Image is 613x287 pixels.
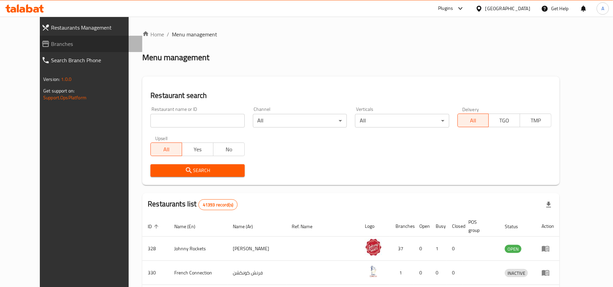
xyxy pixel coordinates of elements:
[156,166,239,175] span: Search
[430,237,447,261] td: 1
[199,202,237,208] span: 41393 record(s)
[430,261,447,285] td: 0
[167,30,169,38] li: /
[447,216,463,237] th: Closed
[216,145,242,154] span: No
[253,114,347,128] div: All
[523,116,549,125] span: TMP
[505,269,528,277] div: INACTIVE
[227,261,287,285] td: فرنش كونكشن
[359,216,390,237] th: Logo
[51,40,137,48] span: Branches
[601,5,604,12] span: A
[43,93,86,102] a: Support.OpsPlatform
[414,216,430,237] th: Open
[61,75,71,84] span: 1.0.0
[505,245,521,253] span: OPEN
[169,261,227,285] td: French Connection
[365,239,382,256] img: Johnny Rockets
[461,116,486,125] span: All
[172,30,217,38] span: Menu management
[182,142,213,156] button: Yes
[447,237,463,261] td: 0
[536,216,560,237] th: Action
[150,142,182,156] button: All
[142,261,169,285] td: 330
[43,75,60,84] span: Version:
[468,218,491,234] span: POS group
[430,216,447,237] th: Busy
[390,216,414,237] th: Branches
[36,36,142,52] a: Branches
[150,114,244,128] input: Search for restaurant name or ID..
[36,19,142,36] a: Restaurants Management
[155,136,168,140] label: Upsell
[150,164,244,177] button: Search
[491,116,517,125] span: TGO
[438,4,453,13] div: Plugins
[51,23,137,32] span: Restaurants Management
[213,142,245,156] button: No
[390,237,414,261] td: 37
[142,237,169,261] td: 328
[541,197,557,213] div: Export file
[142,52,209,63] h2: Menu management
[169,237,227,261] td: Johnny Rockets
[233,222,262,231] span: Name (Ar)
[148,199,238,210] h2: Restaurants list
[227,237,287,261] td: [PERSON_NAME]
[150,90,551,101] h2: Restaurant search
[488,114,520,127] button: TGO
[462,107,479,112] label: Delivery
[457,114,489,127] button: All
[154,145,179,154] span: All
[142,30,560,38] nav: breadcrumb
[542,244,554,253] div: Menu
[174,222,204,231] span: Name (En)
[365,263,382,280] img: French Connection
[36,52,142,68] a: Search Branch Phone
[292,222,322,231] span: Ref. Name
[542,269,554,277] div: Menu
[43,86,75,95] span: Get support on:
[414,261,430,285] td: 0
[390,261,414,285] td: 1
[355,114,449,128] div: All
[198,199,238,210] div: Total records count
[520,114,551,127] button: TMP
[51,56,137,64] span: Search Branch Phone
[505,269,528,277] span: INACTIVE
[148,222,161,231] span: ID
[142,30,164,38] a: Home
[447,261,463,285] td: 0
[505,222,527,231] span: Status
[414,237,430,261] td: 0
[185,145,211,154] span: Yes
[485,5,530,12] div: [GEOGRAPHIC_DATA]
